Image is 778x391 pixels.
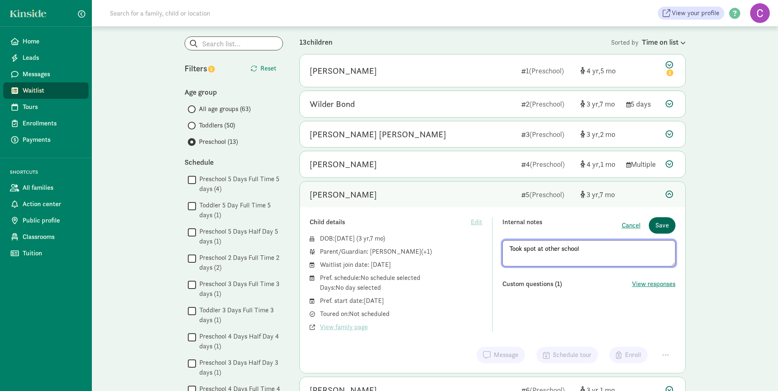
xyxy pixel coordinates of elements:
[600,130,615,139] span: 2
[3,212,89,229] a: Public profile
[23,69,82,79] span: Messages
[23,53,82,63] span: Leads
[310,217,471,227] div: Child details
[494,350,518,360] span: Message
[310,128,446,141] div: Aylin Lopez Baray
[185,86,283,98] div: Age group
[23,232,82,242] span: Classrooms
[3,66,89,82] a: Messages
[3,132,89,148] a: Payments
[737,352,778,391] iframe: Chat Widget
[502,279,632,289] div: Custom questions (1)
[23,86,82,95] span: Waitlist
[477,347,525,363] button: Message
[23,118,82,128] span: Enrollments
[586,66,600,75] span: 4
[536,347,598,363] button: Schedule tour
[626,98,659,109] div: 5 days
[196,253,283,273] label: Preschool 2 Days Full Time 2 days (2)
[23,199,82,209] span: Action center
[600,159,615,169] span: 1
[625,350,641,360] span: Enroll
[655,221,669,230] span: Save
[471,217,482,227] span: Edit
[521,159,574,170] div: 4
[320,273,483,293] div: Pref. schedule: No schedule selected Days: No day selected
[3,33,89,50] a: Home
[600,190,615,199] span: 7
[310,158,377,171] div: Maverick Springer
[320,309,483,319] div: Toured on: Not scheduled
[3,115,89,132] a: Enrollments
[529,66,564,75] span: (Preschool)
[529,99,564,109] span: (Preschool)
[185,157,283,168] div: Schedule
[196,227,283,246] label: Preschool 5 Days Half Day 5 days (1)
[580,159,620,170] div: [object Object]
[23,248,82,258] span: Tuition
[320,322,368,332] span: View family page
[299,36,611,48] div: 13 children
[622,221,641,230] button: Cancel
[632,279,675,289] button: View responses
[672,8,719,18] span: View your profile
[658,7,724,20] a: View your profile
[370,234,383,243] span: 7
[196,174,283,194] label: Preschool 5 Days Full Time 5 days (4)
[530,159,565,169] span: (Preschool)
[586,99,600,109] span: 3
[3,245,89,261] a: Tuition
[642,36,686,48] div: Time on list
[358,234,370,243] span: 3
[196,200,283,220] label: Toddler 5 Day Full Time 5 days (1)
[23,102,82,112] span: Tours
[196,279,283,299] label: Preschool 3 Days Full Time 3 days (1)
[199,104,251,114] span: All age groups (63)
[521,98,574,109] div: 2
[310,98,355,111] div: Wilder Bond
[529,130,564,139] span: (Preschool)
[185,37,283,50] input: Search list...
[3,180,89,196] a: All families
[320,296,483,306] div: Pref. start date: [DATE]
[586,130,600,139] span: 3
[310,64,377,77] div: Cayden Brown
[586,190,600,199] span: 3
[320,234,483,243] div: DOB: ( )
[586,159,600,169] span: 4
[521,189,574,200] div: 5
[649,217,675,234] button: Save
[529,190,564,199] span: (Preschool)
[320,247,483,257] div: Parent/Guardian: [PERSON_NAME] (+1)
[185,62,234,75] div: Filters
[196,305,283,325] label: Toddler 3 Days Full Time 3 days (1)
[23,216,82,225] span: Public profile
[23,135,82,145] span: Payments
[3,99,89,115] a: Tours
[580,65,620,76] div: [object Object]
[626,159,659,170] div: Multiple
[196,358,283,377] label: Preschool 3 Days Half Day 3 days (1)
[553,350,591,360] span: Schedule tour
[23,36,82,46] span: Home
[600,99,615,109] span: 7
[521,129,574,140] div: 3
[335,234,355,243] span: [DATE]
[23,183,82,193] span: All families
[3,196,89,212] a: Action center
[196,332,283,351] label: Preschool 4 Days Half Day 4 days (1)
[580,98,620,109] div: [object Object]
[244,60,283,77] button: Reset
[3,229,89,245] a: Classrooms
[611,36,686,48] div: Sorted by
[3,82,89,99] a: Waitlist
[609,347,648,363] button: Enroll
[320,260,483,270] div: Waitlist join date: [DATE]
[260,64,276,73] span: Reset
[580,189,620,200] div: [object Object]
